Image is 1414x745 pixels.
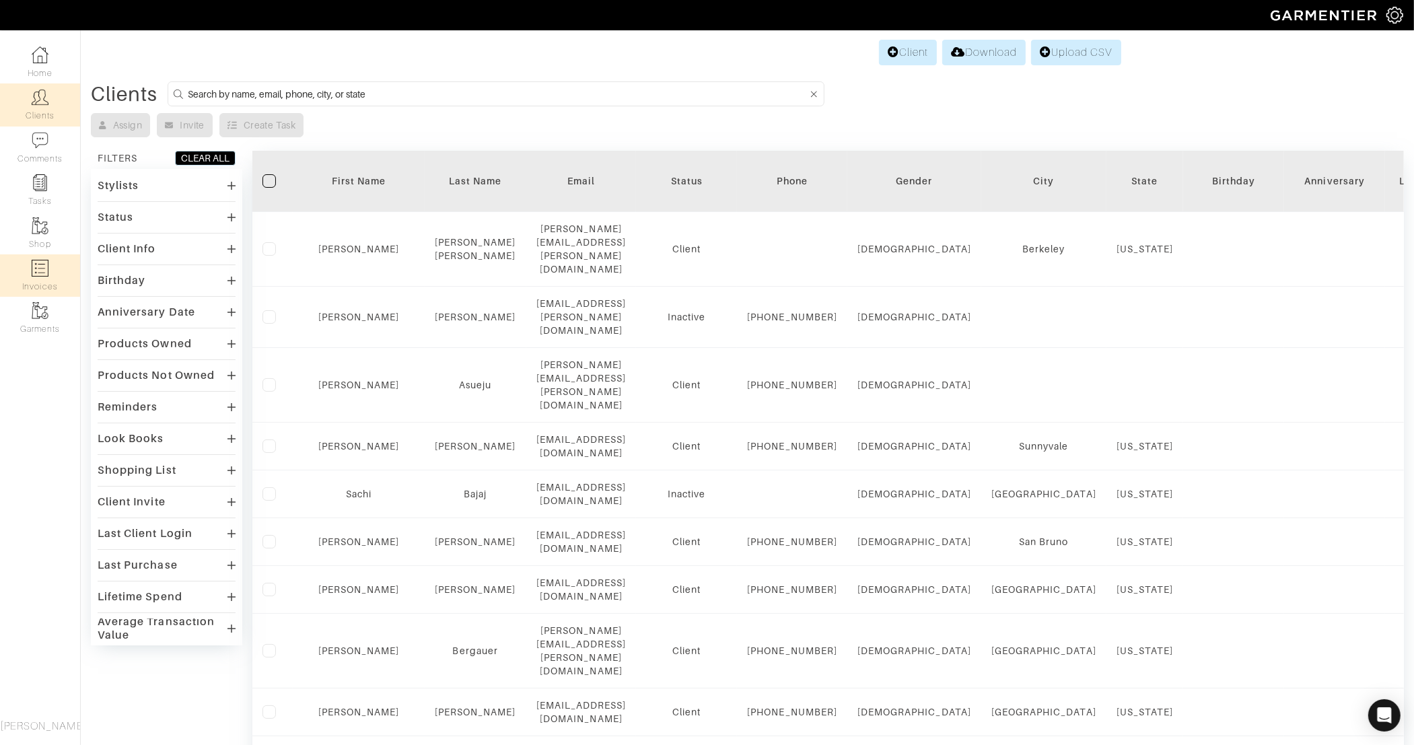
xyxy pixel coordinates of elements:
[98,337,192,351] div: Products Owned
[435,707,516,717] a: [PERSON_NAME]
[98,242,156,256] div: Client Info
[991,487,1096,501] div: [GEOGRAPHIC_DATA]
[991,583,1096,596] div: [GEOGRAPHIC_DATA]
[991,705,1096,719] div: [GEOGRAPHIC_DATA]
[879,40,937,65] a: Client
[318,536,400,547] a: [PERSON_NAME]
[1117,583,1174,596] div: [US_STATE]
[991,535,1096,548] div: San Bruno
[91,87,157,101] div: Clients
[857,174,971,188] div: Gender
[32,302,48,319] img: garments-icon-b7da505a4dc4fd61783c78ac3ca0ef83fa9d6f193b1c9dc38574b1d14d53ca28.png
[991,644,1096,658] div: [GEOGRAPHIC_DATA]
[1117,644,1174,658] div: [US_STATE]
[1117,487,1174,501] div: [US_STATE]
[1031,40,1121,65] a: Upload CSV
[646,644,727,658] div: Client
[646,242,727,256] div: Client
[847,151,981,212] th: Toggle SortBy
[98,559,178,572] div: Last Purchase
[318,645,400,656] a: [PERSON_NAME]
[318,584,400,595] a: [PERSON_NAME]
[646,583,727,596] div: Client
[98,464,176,477] div: Shopping List
[747,705,837,719] div: [PHONE_NUMBER]
[1117,705,1174,719] div: [US_STATE]
[98,369,215,382] div: Products Not Owned
[636,151,737,212] th: Toggle SortBy
[32,46,48,63] img: dashboard-icon-dbcd8f5a0b271acd01030246c82b418ddd0df26cd7fceb0bd07c9910d44c42f6.png
[857,583,971,596] div: [DEMOGRAPHIC_DATA]
[1294,174,1375,188] div: Anniversary
[646,487,727,501] div: Inactive
[747,174,837,188] div: Phone
[536,297,627,337] div: [EMAIL_ADDRESS][PERSON_NAME][DOMAIN_NAME]
[857,242,971,256] div: [DEMOGRAPHIC_DATA]
[188,85,807,102] input: Search by name, email, phone, city, or state
[318,441,400,452] a: [PERSON_NAME]
[991,174,1096,188] div: City
[536,576,627,603] div: [EMAIL_ADDRESS][DOMAIN_NAME]
[32,89,48,106] img: clients-icon-6bae9207a08558b7cb47a8932f037763ab4055f8c8b6bfacd5dc20c3e0201464.png
[747,583,837,596] div: [PHONE_NUMBER]
[318,244,400,254] a: [PERSON_NAME]
[98,590,182,604] div: Lifetime Spend
[536,528,627,555] div: [EMAIL_ADDRESS][DOMAIN_NAME]
[1117,242,1174,256] div: [US_STATE]
[857,378,971,392] div: [DEMOGRAPHIC_DATA]
[435,174,516,188] div: Last Name
[435,237,516,261] a: [PERSON_NAME] [PERSON_NAME]
[32,260,48,277] img: orders-icon-0abe47150d42831381b5fb84f609e132dff9fe21cb692f30cb5eec754e2cba89.png
[98,495,166,509] div: Client Invite
[536,358,627,412] div: [PERSON_NAME][EMAIL_ADDRESS][PERSON_NAME][DOMAIN_NAME]
[857,705,971,719] div: [DEMOGRAPHIC_DATA]
[536,624,627,678] div: [PERSON_NAME][EMAIL_ADDRESS][PERSON_NAME][DOMAIN_NAME]
[536,174,627,188] div: Email
[1284,151,1385,212] th: Toggle SortBy
[857,644,971,658] div: [DEMOGRAPHIC_DATA]
[98,179,139,192] div: Stylists
[536,481,627,507] div: [EMAIL_ADDRESS][DOMAIN_NAME]
[536,222,627,276] div: [PERSON_NAME][EMAIL_ADDRESS][PERSON_NAME][DOMAIN_NAME]
[1183,151,1284,212] th: Toggle SortBy
[98,306,195,319] div: Anniversary Date
[857,535,971,548] div: [DEMOGRAPHIC_DATA]
[181,151,229,165] div: CLEAR ALL
[435,441,516,452] a: [PERSON_NAME]
[32,132,48,149] img: comment-icon-a0a6a9ef722e966f86d9cbdc48e553b5cf19dbc54f86b18d962a5391bc8f6eb6.png
[646,174,727,188] div: Status
[435,584,516,595] a: [PERSON_NAME]
[98,274,145,287] div: Birthday
[536,433,627,460] div: [EMAIL_ADDRESS][DOMAIN_NAME]
[646,378,727,392] div: Client
[1386,7,1403,24] img: gear-icon-white-bd11855cb880d31180b6d7d6211b90ccbf57a29d726f0c71d8c61bd08dd39cc2.png
[318,312,400,322] a: [PERSON_NAME]
[1117,535,1174,548] div: [US_STATE]
[1117,439,1174,453] div: [US_STATE]
[425,151,526,212] th: Toggle SortBy
[991,242,1096,256] div: Berkeley
[32,217,48,234] img: garments-icon-b7da505a4dc4fd61783c78ac3ca0ef83fa9d6f193b1c9dc38574b1d14d53ca28.png
[536,699,627,725] div: [EMAIL_ADDRESS][DOMAIN_NAME]
[453,645,498,656] a: Bergauer
[98,400,157,414] div: Reminders
[857,310,971,324] div: [DEMOGRAPHIC_DATA]
[942,40,1025,65] a: Download
[646,535,727,548] div: Client
[646,310,727,324] div: Inactive
[747,310,837,324] div: [PHONE_NUMBER]
[98,615,227,642] div: Average Transaction Value
[318,707,400,717] a: [PERSON_NAME]
[646,705,727,719] div: Client
[857,487,971,501] div: [DEMOGRAPHIC_DATA]
[318,380,400,390] a: [PERSON_NAME]
[747,535,837,548] div: [PHONE_NUMBER]
[1193,174,1274,188] div: Birthday
[98,151,137,165] div: FILTERS
[464,489,487,499] a: Bajaj
[98,211,133,224] div: Status
[747,644,837,658] div: [PHONE_NUMBER]
[747,378,837,392] div: [PHONE_NUMBER]
[293,151,425,212] th: Toggle SortBy
[857,439,971,453] div: [DEMOGRAPHIC_DATA]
